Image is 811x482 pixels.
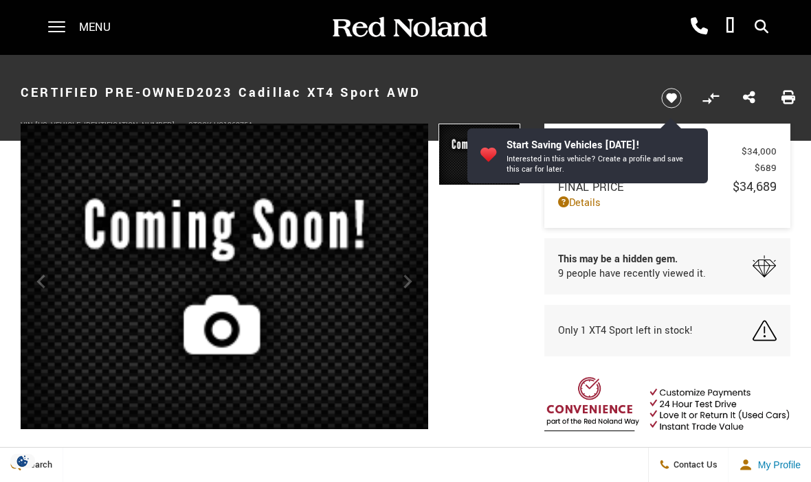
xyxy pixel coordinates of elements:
span: [US_VEHICLE_IDENTIFICATION_NUMBER] [35,120,175,130]
img: Certified Used 2023 White Cadillac Sport image 1 [21,124,428,437]
button: Open user profile menu [729,448,811,482]
strong: Certified Pre-Owned [21,84,197,102]
h1: 2023 Cadillac XT4 Sport AWD [21,65,638,120]
span: Final Price [558,179,733,195]
span: $34,000 [742,145,777,158]
img: Red Noland Auto Group [330,16,488,40]
a: Final Price $34,689 [558,178,777,196]
img: Certified Used 2023 White Cadillac Sport image 1 [438,124,520,187]
span: VIN: [21,120,35,130]
span: My Profile [753,459,801,470]
a: Print this Certified Pre-Owned 2023 Cadillac XT4 Sport AWD [781,89,795,107]
span: Dealer Handling [558,161,755,174]
img: Opt-Out Icon [7,454,38,468]
span: UC136375A [214,120,253,130]
span: This may be a hidden gem. [558,252,706,266]
a: Share this Certified Pre-Owned 2023 Cadillac XT4 Sport AWD [743,89,755,107]
a: Dealer Handling $689 [558,161,777,174]
a: Details [558,196,777,210]
span: 9 people have recently viewed it. [558,266,706,281]
section: Click to Open Cookie Consent Modal [7,454,38,468]
span: $34,689 [733,178,777,196]
button: Compare vehicle [700,88,721,108]
span: Only 1 XT4 Sport left in stock! [558,323,693,338]
button: Save vehicle [656,87,687,109]
span: $689 [755,161,777,174]
span: Contact Us [670,459,718,471]
span: Red [PERSON_NAME] [558,145,742,158]
a: Red [PERSON_NAME] $34,000 [558,145,777,158]
span: Stock: [188,120,214,130]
